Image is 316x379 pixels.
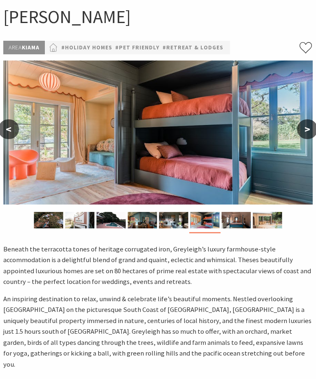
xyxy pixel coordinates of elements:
[65,212,95,228] img: Greyleigh sign
[191,212,220,228] img: Bunk room
[3,244,313,288] p: Beneath the terracotta tones of heritage corrugated iron, Greyleigh’s luxury farmhouse-style acco...
[9,44,22,51] span: Area
[3,60,313,205] img: Bunk room
[222,212,251,228] img: Homestead Loft Bed
[3,5,313,28] h1: [PERSON_NAME]
[163,43,223,52] a: #Retreat & Lodges
[61,43,112,52] a: #Holiday Homes
[115,43,160,52] a: #Pet Friendly
[34,212,63,228] img: Greyleigh
[3,41,45,54] p: Kiama
[3,294,313,370] p: An inspiring destination to relax, unwind & celebrate life’s beautiful moments. Nestled overlooki...
[128,212,157,228] img: Greyleigh Homestead
[159,212,188,228] img: Greyleigh Guest House
[253,212,282,228] img: Pool and Cabana
[97,212,126,228] img: Heated pool and cabana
